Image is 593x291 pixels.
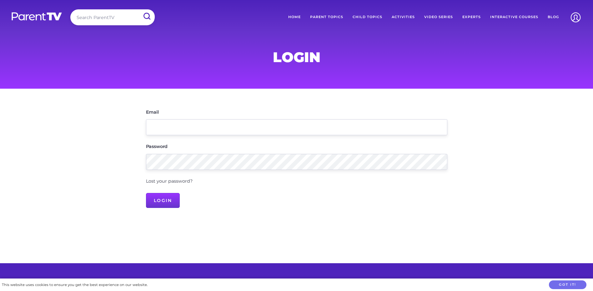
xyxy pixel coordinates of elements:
label: Email [146,110,159,114]
img: parenttv-logo-white.4c85aaf.svg [11,12,63,21]
a: Lost your password? [146,178,193,184]
a: Video Series [420,9,458,25]
h1: Login [146,51,447,63]
a: Interactive Courses [485,9,543,25]
label: Password [146,144,168,149]
input: Login [146,193,180,208]
input: Search ParentTV [70,9,155,25]
a: Parent Topics [305,9,348,25]
a: Experts [458,9,485,25]
a: Blog [543,9,564,25]
a: Activities [387,9,420,25]
input: Submit [138,9,155,23]
img: Account [568,9,584,25]
a: Child Topics [348,9,387,25]
div: This website uses cookies to ensure you get the best experience on our website. [2,282,148,288]
a: Home [284,9,305,25]
button: Got it! [549,280,586,289]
